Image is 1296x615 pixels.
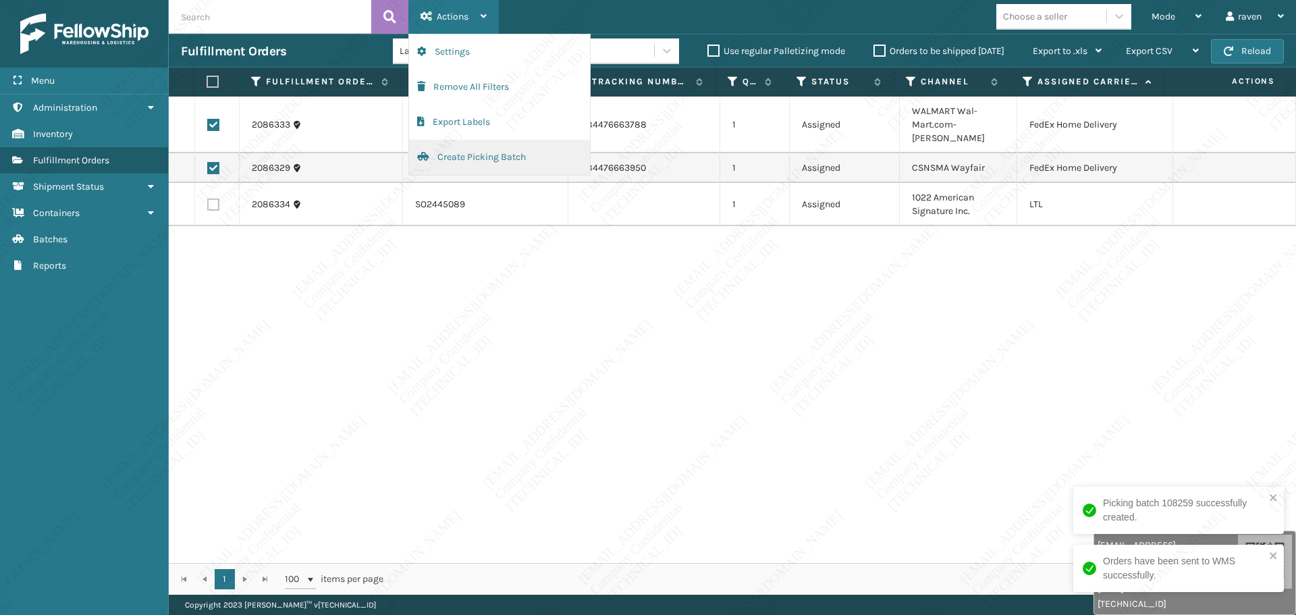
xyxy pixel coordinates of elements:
[181,43,286,59] h3: Fulfillment Orders
[900,153,1017,183] td: CSNSMA Wayfair
[409,70,590,105] button: Remove All Filters
[790,153,900,183] td: Assigned
[20,14,148,54] img: logo
[215,569,235,589] a: 1
[592,76,689,88] label: Tracking Number
[33,102,97,113] span: Administration
[1211,39,1284,63] button: Reload
[33,181,104,192] span: Shipment Status
[1126,45,1172,57] span: Export CSV
[1037,76,1139,88] label: Assigned Carrier Service
[580,162,646,173] a: 884476663950
[1169,70,1283,92] span: Actions
[921,76,984,88] label: Channel
[1017,97,1173,153] td: FedEx Home Delivery
[185,595,376,615] p: Copyright 2023 [PERSON_NAME]™ v [TECHNICAL_ID]
[252,118,290,132] a: 2086333
[31,75,55,86] span: Menu
[403,183,568,226] td: SO2445089
[409,105,590,140] button: Export Labels
[33,260,66,271] span: Reports
[266,76,375,88] label: Fulfillment Order Id
[1103,554,1265,583] div: Orders have been sent to WMS successfully.
[409,34,590,70] button: Settings
[33,207,80,219] span: Containers
[900,97,1017,153] td: WALMART Wal-Mart.com-[PERSON_NAME]
[402,572,1281,586] div: 1 - 3 of 3 items
[437,11,468,22] span: Actions
[1033,45,1087,57] span: Export to .xls
[285,569,383,589] span: items per page
[873,45,1004,57] label: Orders to be shipped [DATE]
[1269,550,1278,563] button: close
[1152,11,1175,22] span: Mode
[33,155,109,166] span: Fulfillment Orders
[1269,492,1278,505] button: close
[1003,9,1067,24] div: Choose a seller
[403,97,568,153] td: SO2445110
[742,76,758,88] label: Quantity
[252,161,290,175] a: 2086329
[1103,496,1265,525] div: Picking batch 108259 successfully created.
[720,183,790,226] td: 1
[720,97,790,153] td: 1
[580,119,647,130] a: 884476663788
[285,572,305,586] span: 100
[707,45,845,57] label: Use regular Palletizing mode
[811,76,867,88] label: Status
[790,183,900,226] td: Assigned
[33,128,73,140] span: Inventory
[409,140,590,175] button: Create Picking Batch
[33,234,67,245] span: Batches
[1017,183,1173,226] td: LTL
[400,44,504,58] div: Last 90 Days
[1017,153,1173,183] td: FedEx Home Delivery
[720,153,790,183] td: 1
[900,183,1017,226] td: 1022 American Signature Inc.
[252,198,290,211] a: 2086334
[403,153,568,183] td: SO2445113
[790,97,900,153] td: Assigned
